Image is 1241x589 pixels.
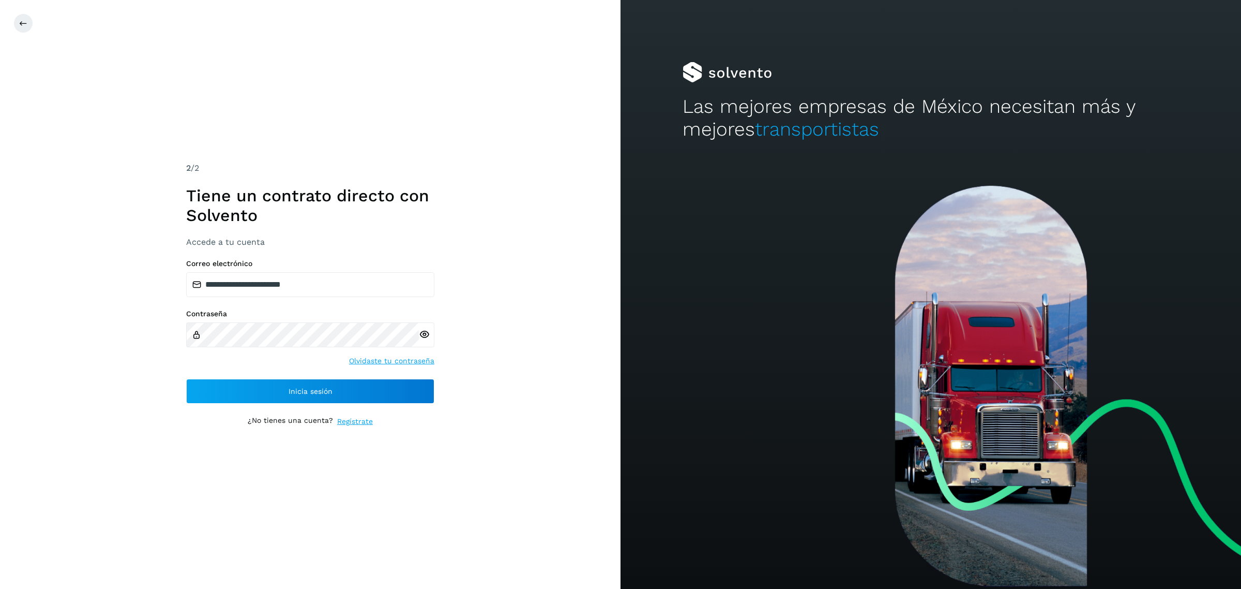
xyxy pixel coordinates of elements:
[289,388,332,395] span: Inicia sesión
[186,310,434,318] label: Contraseña
[349,356,434,366] a: Olvidaste tu contraseña
[683,95,1179,141] h2: Las mejores empresas de México necesitan más y mejores
[186,162,434,174] div: /2
[186,186,434,226] h1: Tiene un contrato directo con Solvento
[755,118,879,140] span: transportistas
[186,163,191,173] span: 2
[248,416,333,427] p: ¿No tienes una cuenta?
[186,259,434,268] label: Correo electrónico
[186,237,434,247] h3: Accede a tu cuenta
[337,416,373,427] a: Regístrate
[186,379,434,404] button: Inicia sesión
